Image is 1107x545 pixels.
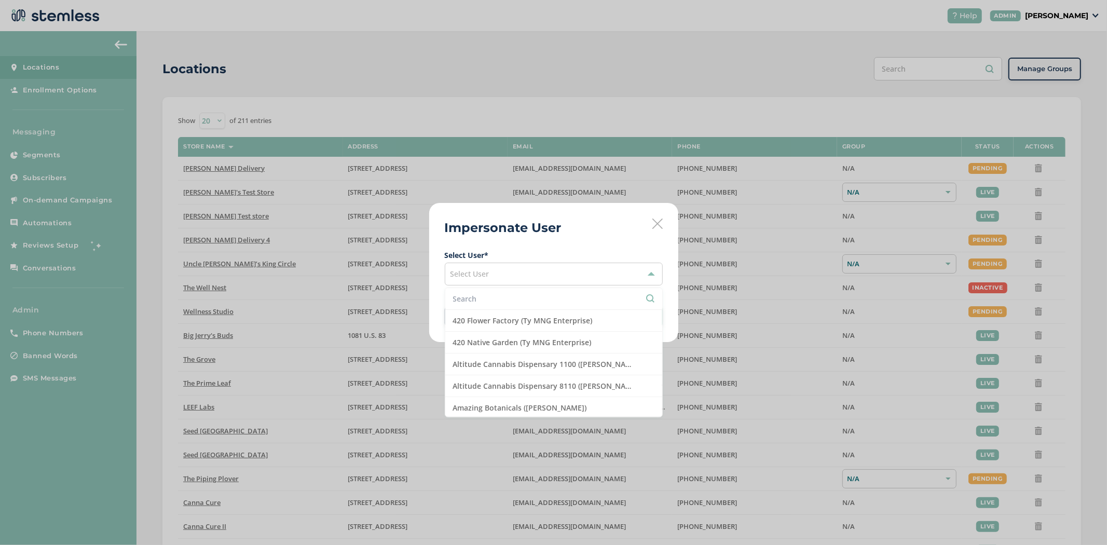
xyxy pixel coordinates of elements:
li: 420 Native Garden (Ty MNG Enterprise) [445,332,662,353]
li: Amazing Botanicals ([PERSON_NAME]) [445,397,662,419]
iframe: Chat Widget [1055,495,1107,545]
h2: Impersonate User [445,219,562,237]
span: Select User [450,269,489,279]
li: Altitude Cannabis Dispensary 8110 ([PERSON_NAME]) [445,375,662,397]
input: Search [453,293,654,304]
label: Select User [445,250,663,261]
li: 420 Flower Factory (Ty MNG Enterprise) [445,310,662,332]
li: Altitude Cannabis Dispensary 1100 ([PERSON_NAME]) [445,353,662,375]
